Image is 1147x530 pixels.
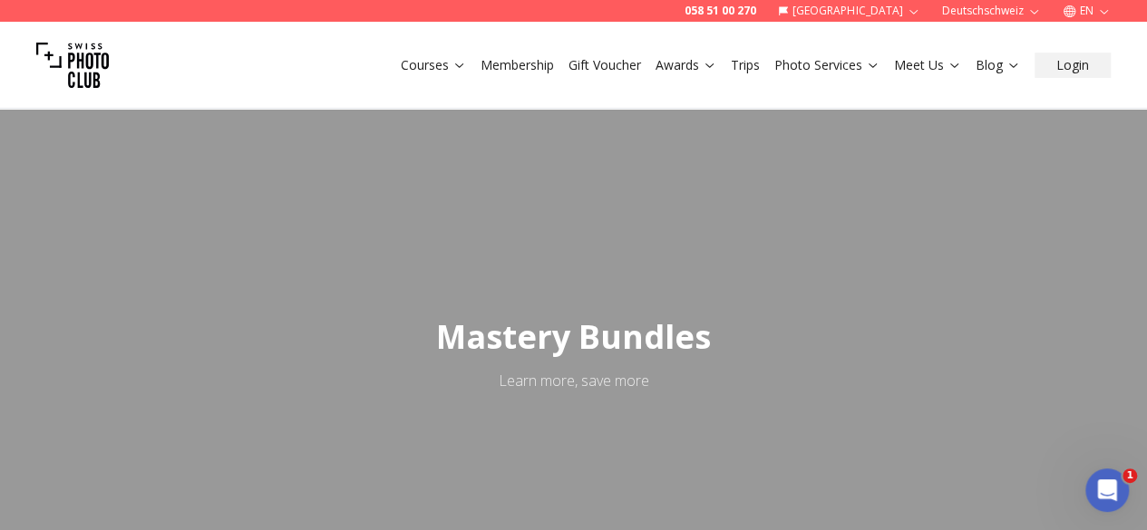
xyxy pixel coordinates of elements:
[887,53,968,78] button: Meet Us
[561,53,648,78] button: Gift Voucher
[481,56,554,74] a: Membership
[473,53,561,78] button: Membership
[36,29,109,101] img: Swiss photo club
[774,56,880,74] a: Photo Services
[1035,53,1111,78] button: Login
[648,53,724,78] button: Awards
[968,53,1027,78] button: Blog
[1085,468,1129,512] iframe: Intercom live chat
[401,56,466,74] a: Courses
[767,53,887,78] button: Photo Services
[436,314,711,359] span: Mastery Bundles
[499,370,649,391] div: Learn more, save more
[724,53,767,78] button: Trips
[394,53,473,78] button: Courses
[685,4,756,18] a: 058 51 00 270
[1123,468,1137,483] span: 1
[569,56,641,74] a: Gift Voucher
[976,56,1020,74] a: Blog
[656,56,716,74] a: Awards
[894,56,961,74] a: Meet Us
[731,56,760,74] a: Trips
